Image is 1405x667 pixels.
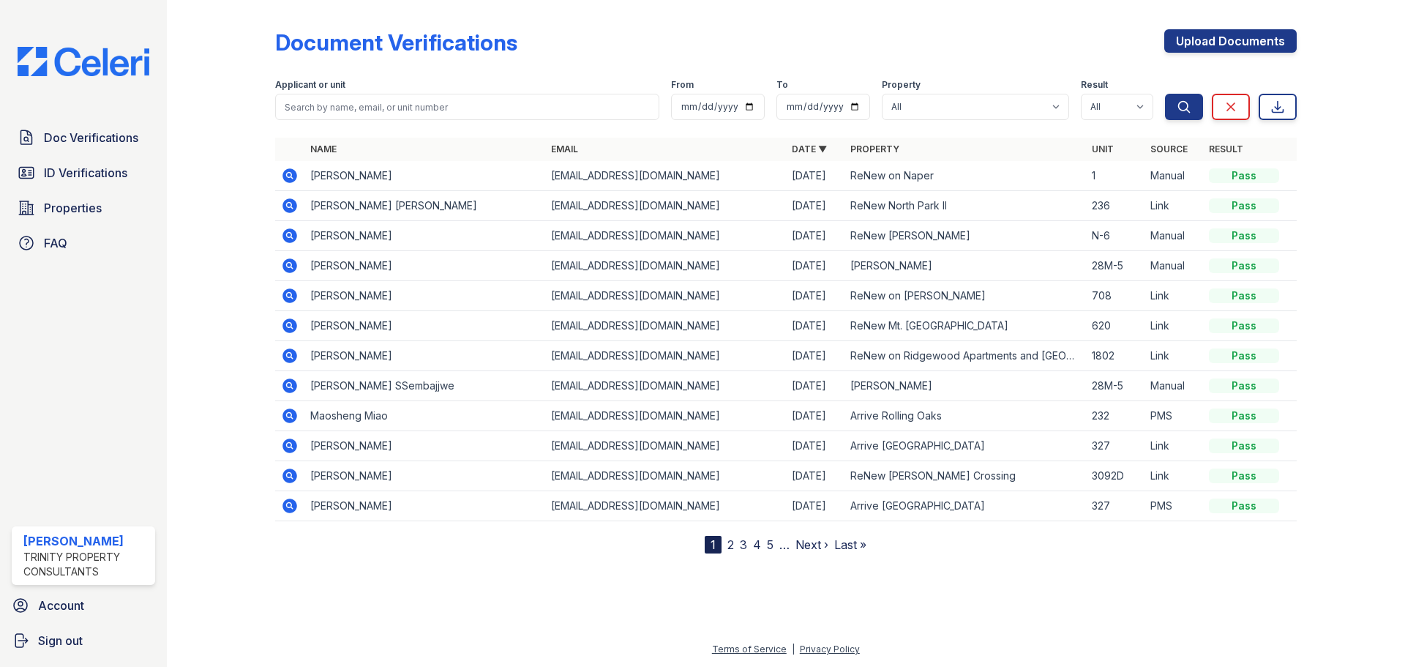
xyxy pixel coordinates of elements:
td: [PERSON_NAME] [304,281,545,311]
td: Link [1144,191,1203,221]
div: [PERSON_NAME] [23,532,149,550]
td: [PERSON_NAME] [PERSON_NAME] [304,191,545,221]
td: 327 [1086,491,1144,521]
div: 1 [705,536,722,554]
td: [EMAIL_ADDRESS][DOMAIN_NAME] [545,161,786,191]
a: 3 [740,537,747,552]
div: Pass [1209,469,1279,483]
a: Next › [795,537,828,552]
div: Document Verifications [275,29,517,56]
td: 620 [1086,311,1144,341]
div: Pass [1209,409,1279,423]
td: [DATE] [786,251,844,281]
label: Applicant or unit [275,79,345,91]
td: [EMAIL_ADDRESS][DOMAIN_NAME] [545,191,786,221]
td: [EMAIL_ADDRESS][DOMAIN_NAME] [545,431,786,461]
div: Pass [1209,439,1279,453]
label: Property [882,79,921,91]
td: Manual [1144,251,1203,281]
td: [DATE] [786,371,844,401]
td: [EMAIL_ADDRESS][DOMAIN_NAME] [545,281,786,311]
a: Email [551,144,578,154]
td: [EMAIL_ADDRESS][DOMAIN_NAME] [545,251,786,281]
div: Pass [1209,379,1279,393]
label: To [776,79,788,91]
span: Account [38,597,84,614]
div: Pass [1209,499,1279,513]
td: ReNew on [PERSON_NAME] [844,281,1085,311]
td: ReNew Mt. [GEOGRAPHIC_DATA] [844,311,1085,341]
td: 1 [1086,161,1144,191]
td: [PERSON_NAME] [304,461,545,491]
td: 3092D [1086,461,1144,491]
td: [DATE] [786,281,844,311]
td: 327 [1086,431,1144,461]
span: FAQ [44,234,67,252]
td: [DATE] [786,491,844,521]
td: [DATE] [786,191,844,221]
td: Link [1144,461,1203,491]
td: [DATE] [786,401,844,431]
a: FAQ [12,228,155,258]
td: Arrive [GEOGRAPHIC_DATA] [844,431,1085,461]
td: [DATE] [786,431,844,461]
td: [PERSON_NAME] [304,251,545,281]
div: Pass [1209,288,1279,303]
td: 28M-5 [1086,251,1144,281]
td: [DATE] [786,341,844,371]
td: Link [1144,431,1203,461]
div: Pass [1209,228,1279,243]
a: ID Verifications [12,158,155,187]
a: Properties [12,193,155,223]
a: Name [310,144,337,154]
td: ReNew on Ridgewood Apartments and [GEOGRAPHIC_DATA] [844,341,1085,371]
td: ReNew [PERSON_NAME] Crossing [844,461,1085,491]
td: Arrive [GEOGRAPHIC_DATA] [844,491,1085,521]
a: Upload Documents [1164,29,1297,53]
div: Pass [1209,198,1279,213]
a: Last » [834,537,866,552]
td: Maosheng Miao [304,401,545,431]
td: [EMAIL_ADDRESS][DOMAIN_NAME] [545,491,786,521]
td: [PERSON_NAME] [304,431,545,461]
input: Search by name, email, or unit number [275,94,659,120]
a: 4 [753,537,761,552]
a: Date ▼ [792,144,827,154]
td: Arrive Rolling Oaks [844,401,1085,431]
a: Unit [1092,144,1114,154]
div: Trinity Property Consultants [23,550,149,579]
td: [PERSON_NAME] [304,491,545,521]
a: Sign out [6,626,161,655]
a: Account [6,591,161,620]
td: [PERSON_NAME] [304,341,545,371]
td: [EMAIL_ADDRESS][DOMAIN_NAME] [545,461,786,491]
div: Pass [1209,318,1279,333]
a: Property [850,144,899,154]
td: 236 [1086,191,1144,221]
td: [EMAIL_ADDRESS][DOMAIN_NAME] [545,341,786,371]
span: Properties [44,199,102,217]
td: [EMAIL_ADDRESS][DOMAIN_NAME] [545,371,786,401]
td: [PERSON_NAME] SSembajjwe [304,371,545,401]
td: N-6 [1086,221,1144,251]
td: Manual [1144,161,1203,191]
td: Manual [1144,371,1203,401]
a: Doc Verifications [12,123,155,152]
a: 5 [767,537,773,552]
td: [PERSON_NAME] [844,371,1085,401]
div: Pass [1209,349,1279,363]
a: Terms of Service [712,644,787,655]
td: 708 [1086,281,1144,311]
a: Privacy Policy [800,644,860,655]
td: Link [1144,311,1203,341]
span: Sign out [38,632,83,649]
img: CE_Logo_Blue-a8612792a0a2168367f1c8372b55b34899dd931a85d93a1a3d3e32e68fde9ad4.png [6,47,161,76]
span: ID Verifications [44,164,127,182]
td: [DATE] [786,221,844,251]
td: 232 [1086,401,1144,431]
td: [PERSON_NAME] [304,311,545,341]
td: [DATE] [786,311,844,341]
td: [DATE] [786,461,844,491]
td: Link [1144,341,1203,371]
